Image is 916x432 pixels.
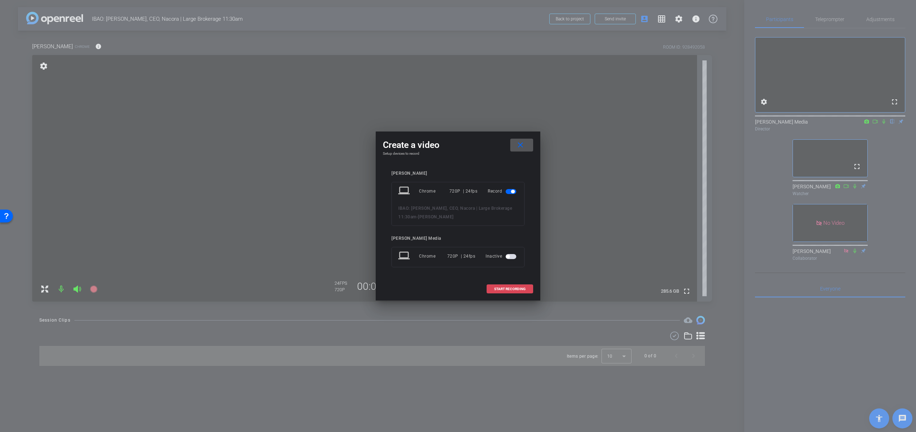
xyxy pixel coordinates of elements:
[494,287,526,291] span: START RECORDING
[418,214,454,219] span: [PERSON_NAME]
[419,185,449,198] div: Chrome
[516,141,525,150] mat-icon: close
[449,185,478,198] div: 720P | 24fps
[383,152,533,156] h4: Setup devices to record
[391,236,525,241] div: [PERSON_NAME] Media
[487,284,533,293] button: START RECORDING
[488,185,518,198] div: Record
[398,206,512,219] span: IBAO: [PERSON_NAME], CEO, Nacora | Large Brokerage 11:30am
[447,250,476,263] div: 720P | 24fps
[486,250,518,263] div: Inactive
[416,214,418,219] span: -
[419,250,447,263] div: Chrome
[398,185,411,198] mat-icon: laptop
[398,250,411,263] mat-icon: laptop
[383,139,533,152] div: Create a video
[391,171,525,176] div: [PERSON_NAME]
